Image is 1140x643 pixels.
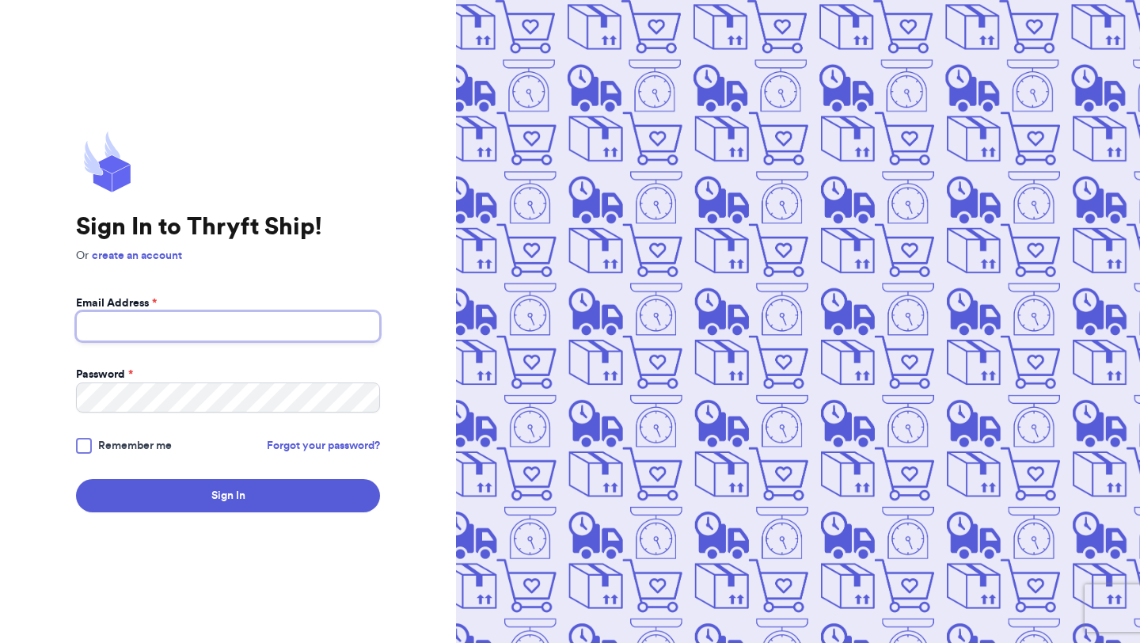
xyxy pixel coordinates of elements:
h1: Sign In to Thryft Ship! [76,213,380,242]
span: Remember me [98,438,172,454]
label: Email Address [76,295,157,311]
label: Password [76,367,133,382]
a: Forgot your password? [267,438,380,454]
button: Sign In [76,479,380,512]
p: Or [76,248,380,264]
a: create an account [92,250,182,261]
